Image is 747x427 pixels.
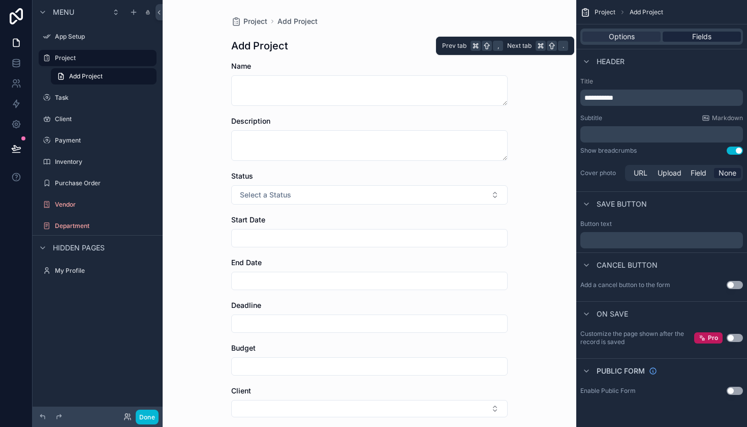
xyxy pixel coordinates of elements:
[55,136,154,145] label: Payment
[692,32,711,42] span: Fields
[231,39,288,53] h1: Add Project
[55,94,154,102] label: Task
[231,400,508,417] button: Select Button
[53,243,105,253] span: Hidden pages
[597,309,628,319] span: On save
[580,387,636,395] div: Enable Public Form
[55,267,154,275] label: My Profile
[39,196,157,213] a: Vendor
[658,168,681,178] span: Upload
[55,179,154,187] label: Purchase Order
[231,62,251,70] span: Name
[691,168,706,178] span: Field
[39,218,157,234] a: Department
[580,232,743,248] div: scrollable content
[39,90,157,106] a: Task
[55,33,154,41] label: App Setup
[55,115,154,123] label: Client
[719,168,736,178] span: None
[231,215,265,224] span: Start Date
[634,168,647,178] span: URL
[240,190,291,200] span: Select a Status
[507,42,532,50] span: Next tab
[231,258,262,267] span: End Date
[580,126,743,143] div: scrollable content
[231,117,270,125] span: Description
[39,154,157,170] a: Inventory
[442,42,466,50] span: Prev tab
[39,263,157,279] a: My Profile
[609,32,635,42] span: Options
[55,158,154,166] label: Inventory
[595,8,615,16] span: Project
[559,42,567,50] span: .
[580,147,637,155] div: Show breadcrumbs
[55,201,154,209] label: Vendor
[39,50,157,66] a: Project
[39,132,157,149] a: Payment
[597,56,625,67] span: Header
[53,7,74,17] span: Menu
[39,111,157,127] a: Client
[580,169,621,177] label: Cover photo
[231,386,251,395] span: Client
[580,281,670,289] label: Add a cancel button to the form
[597,366,645,376] span: Public form
[580,90,743,106] div: scrollable content
[580,330,694,346] label: Customize the page shown after the record is saved
[597,260,658,270] span: Cancel button
[597,199,647,209] span: Save button
[580,114,602,122] label: Subtitle
[702,114,743,122] a: Markdown
[231,172,253,180] span: Status
[231,185,508,205] button: Select Button
[580,220,612,228] label: Button text
[51,68,157,84] a: Add Project
[580,77,743,86] label: Title
[712,114,743,122] span: Markdown
[231,301,261,309] span: Deadline
[39,175,157,191] a: Purchase Order
[708,334,718,342] span: Pro
[231,344,256,352] span: Budget
[136,410,159,424] button: Done
[494,42,502,50] span: ,
[231,16,267,26] a: Project
[69,72,103,80] span: Add Project
[243,16,267,26] span: Project
[630,8,663,16] span: Add Project
[39,29,157,45] a: App Setup
[277,16,318,26] a: Add Project
[55,54,150,62] label: Project
[55,222,154,230] label: Department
